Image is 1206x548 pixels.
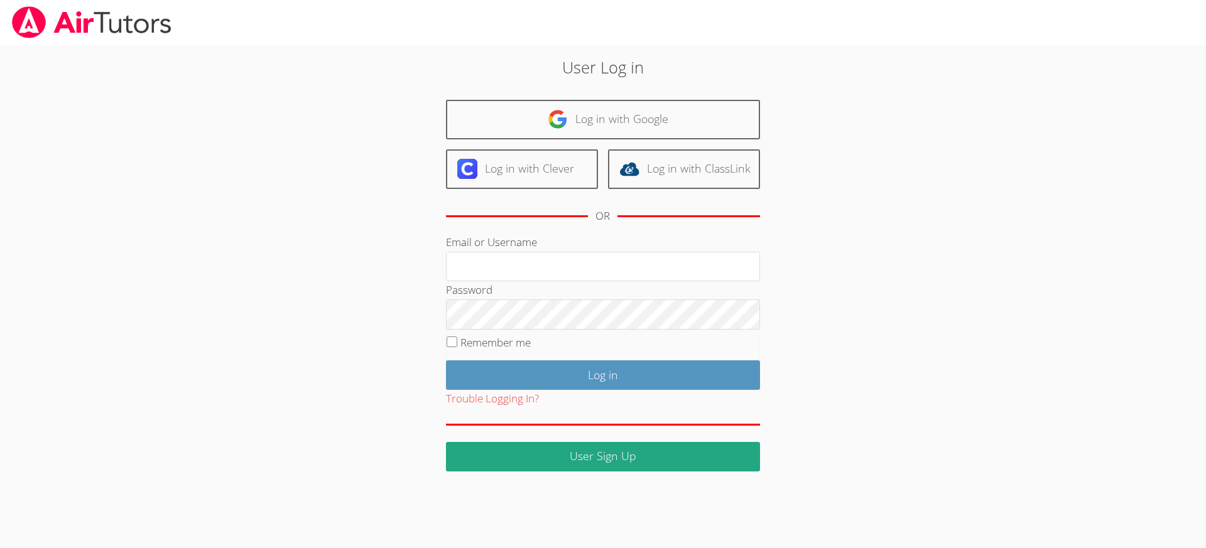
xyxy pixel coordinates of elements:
input: Log in [446,360,760,390]
label: Password [446,282,492,297]
label: Email or Username [446,235,537,249]
a: Log in with Google [446,100,760,139]
img: classlink-logo-d6bb404cc1216ec64c9a2012d9dc4662098be43eaf13dc465df04b49fa7ab582.svg [619,159,639,179]
div: OR [595,207,610,225]
img: airtutors_banner-c4298cdbf04f3fff15de1276eac7730deb9818008684d7c2e4769d2f7ddbe033.png [11,6,173,38]
label: Remember me [460,335,531,350]
h2: User Log in [278,55,929,79]
button: Trouble Logging In? [446,390,539,408]
a: User Sign Up [446,442,760,471]
a: Log in with Clever [446,149,598,189]
img: clever-logo-6eab21bc6e7a338710f1a6ff85c0baf02591cd810cc4098c63d3a4b26e2feb20.svg [457,159,477,179]
img: google-logo-50288ca7cdecda66e5e0955fdab243c47b7ad437acaf1139b6f446037453330a.svg [548,109,568,129]
a: Log in with ClassLink [608,149,760,189]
